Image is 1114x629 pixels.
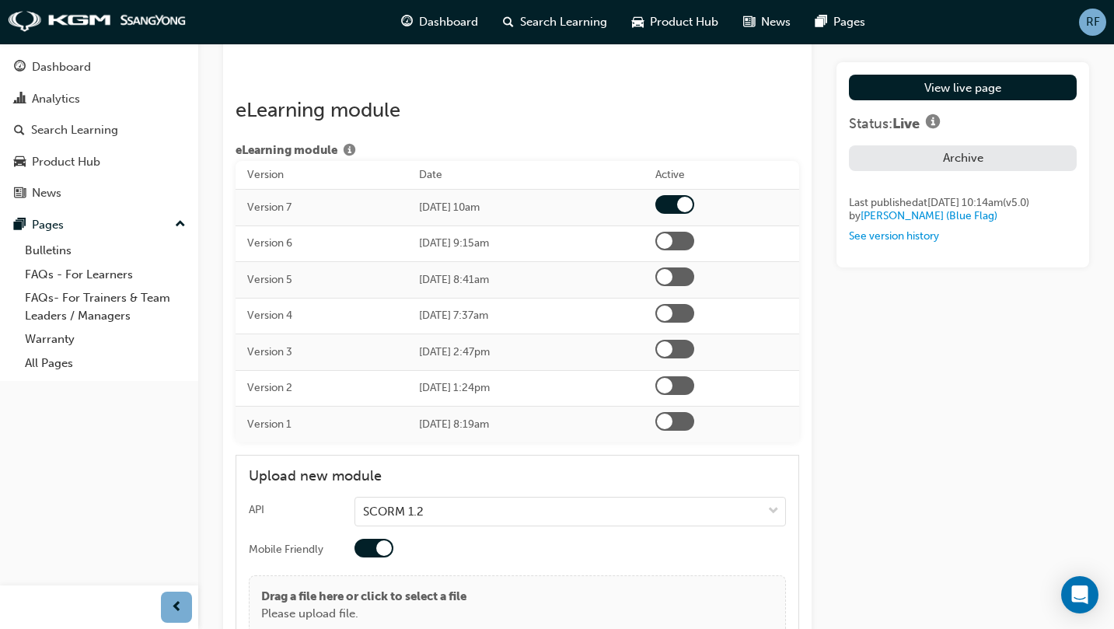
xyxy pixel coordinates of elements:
div: by [849,209,1077,223]
button: Pages [6,211,192,239]
a: [PERSON_NAME] (Blue Flag) [861,209,997,222]
p: Drag a file here or click to select a file [261,588,466,606]
div: News [32,184,61,202]
td: Version 1 [236,407,407,442]
td: Version 6 [236,225,407,262]
td: [DATE] 9:15am [407,225,644,262]
div: Dashboard [32,58,91,76]
span: Dashboard [419,13,478,31]
div: Product Hub [32,153,100,171]
span: pages-icon [815,12,827,32]
div: Search Learning [31,121,118,139]
div: Pages [32,216,64,234]
p: Please upload file. [261,605,466,623]
a: pages-iconPages [803,6,878,38]
span: prev-icon [171,598,183,617]
a: See version history [849,229,939,243]
span: News [761,13,791,31]
a: FAQs- For Trainers & Team Leaders / Managers [19,286,192,327]
span: guage-icon [14,61,26,75]
a: Dashboard [6,53,192,82]
span: chart-icon [14,93,26,107]
span: Live [892,115,920,132]
div: Analytics [32,90,80,108]
div: Mobile Friendly [249,542,323,557]
img: kgm [8,11,187,33]
span: info-icon [926,115,940,132]
button: RF [1079,9,1106,36]
span: Product Hub [650,13,718,31]
span: car-icon [14,156,26,169]
div: Last published at [DATE] 10:14am (v 5 . 0 ) [849,196,1077,210]
span: news-icon [743,12,755,32]
td: Version 7 [236,190,407,226]
a: Bulletins [19,239,192,263]
td: Version 3 [236,334,407,371]
a: car-iconProduct Hub [620,6,731,38]
a: Analytics [6,85,192,114]
div: API [249,502,264,518]
span: Search Learning [520,13,607,31]
td: [DATE] 8:19am [407,407,644,442]
span: info-icon [344,145,355,159]
td: Version 5 [236,262,407,299]
span: car-icon [632,12,644,32]
a: News [6,179,192,208]
a: Product Hub [6,148,192,176]
a: Warranty [19,327,192,351]
span: Pages [833,13,865,31]
td: [DATE] 7:37am [407,298,644,334]
th: Version [236,161,407,190]
span: eLearning module [236,142,337,161]
button: Show info [337,142,361,161]
span: news-icon [14,187,26,201]
h2: eLearning module [236,98,799,123]
td: [DATE] 8:41am [407,262,644,299]
td: Version 4 [236,298,407,334]
th: Active [644,161,800,190]
span: guage-icon [401,12,413,32]
span: search-icon [503,12,514,32]
button: Show info [920,113,946,133]
span: down-icon [768,501,779,522]
a: guage-iconDashboard [389,6,491,38]
div: Status: [849,113,1077,133]
a: View live page [849,75,1077,100]
button: DashboardAnalyticsSearch LearningProduct HubNews [6,50,192,211]
th: Date [407,161,644,190]
span: up-icon [175,215,186,235]
td: [DATE] 1:24pm [407,370,644,407]
span: pages-icon [14,218,26,232]
a: FAQs - For Learners [19,263,192,287]
button: Archive [849,145,1077,171]
div: SCORM 1.2 [363,503,424,521]
td: Version 2 [236,370,407,407]
div: Open Intercom Messenger [1061,576,1098,613]
span: search-icon [14,124,25,138]
span: RF [1086,13,1100,31]
a: All Pages [19,351,192,376]
td: [DATE] 2:47pm [407,334,644,371]
a: Search Learning [6,116,192,145]
a: search-iconSearch Learning [491,6,620,38]
td: [DATE] 10am [407,190,644,226]
h4: Upload new module [249,468,786,485]
a: news-iconNews [731,6,803,38]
